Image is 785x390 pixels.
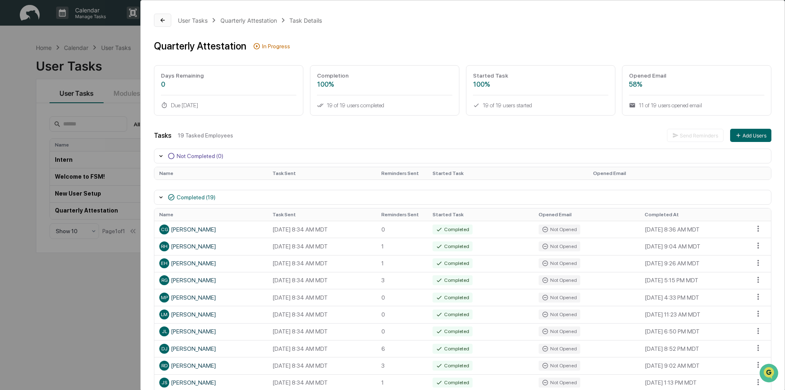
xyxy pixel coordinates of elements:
td: 0 [376,306,428,323]
th: Completed At [640,208,749,221]
div: Completed [433,326,473,336]
div: Completed [433,344,473,354]
div: In Progress [262,43,290,50]
span: CG [161,227,168,232]
div: Not Opened [539,310,580,319]
div: 🗄️ [60,147,66,154]
div: 🖐️ [8,147,15,154]
span: RG [161,277,168,283]
td: 0 [376,221,428,238]
th: Reminders Sent [376,208,428,221]
div: Started Task [473,72,608,79]
div: Completed [433,241,473,251]
div: [PERSON_NAME] [159,275,262,285]
td: [DATE] 6:50 PM MDT [640,323,749,340]
td: [DATE] 8:34 AM MDT [267,357,376,374]
div: Task Details [289,17,322,24]
div: [PERSON_NAME] [159,258,262,268]
span: Data Lookup [17,162,52,170]
img: 1746055101610-c473b297-6a78-478c-a979-82029cc54cd1 [17,113,23,119]
div: [PERSON_NAME] [159,241,262,251]
td: [DATE] 4:33 PM MDT [640,289,749,306]
td: [DATE] 8:34 AM MDT [267,272,376,289]
div: Not Opened [539,293,580,303]
th: Opened Email [588,167,749,180]
div: [PERSON_NAME] [159,293,262,303]
span: Pylon [82,182,100,189]
div: Not Opened [539,361,580,371]
span: [PERSON_NAME] [26,112,67,119]
span: RD [161,363,168,369]
div: Not Opened [539,225,580,234]
div: Not Opened [539,258,580,268]
span: Preclearance [17,147,53,155]
span: DJ [161,346,168,352]
div: Not Opened [539,241,580,251]
td: [DATE] 8:34 AM MDT [267,255,376,272]
iframe: Open customer support [759,363,781,385]
span: JL [162,329,167,334]
th: Started Task [428,208,534,221]
div: We're available if you need us! [28,71,104,78]
div: 11 of 19 users opened email [629,102,764,109]
td: [DATE] 8:34 AM MDT [267,221,376,238]
div: 58% [629,80,764,88]
th: Name [154,167,267,180]
td: [DATE] 8:34 AM MDT [267,323,376,340]
td: [DATE] 8:36 AM MDT [640,221,749,238]
div: Completed [433,310,473,319]
div: Opened Email [629,72,764,79]
td: [DATE] 8:52 PM MDT [640,340,749,357]
div: Quarterly Attestation [154,40,246,52]
td: [DATE] 8:34 AM MDT [267,238,376,255]
td: 1 [376,255,428,272]
div: [PERSON_NAME] [159,326,262,336]
th: Opened Email [534,208,640,221]
a: 🗄️Attestations [57,143,106,158]
td: [DATE] 8:34 AM MDT [267,340,376,357]
span: EH [161,260,168,266]
img: 1746055101610-c473b297-6a78-478c-a979-82029cc54cd1 [8,63,23,78]
button: See all [128,90,150,100]
th: Task Sent [267,208,376,221]
div: Completed [433,225,473,234]
div: Tasks [154,132,171,139]
div: Completed [433,275,473,285]
div: 🔎 [8,163,15,170]
a: Powered byPylon [58,182,100,189]
td: [DATE] 9:26 AM MDT [640,255,749,272]
a: 🖐️Preclearance [5,143,57,158]
div: [PERSON_NAME] [159,361,262,371]
div: Completed [433,361,473,371]
span: [DATE] [73,112,90,119]
span: • [69,112,71,119]
th: Task Sent [267,167,376,180]
div: 19 of 19 users completed [317,102,452,109]
span: RH [161,243,168,249]
button: Add Users [730,129,771,142]
td: [DATE] 8:34 AM MDT [267,289,376,306]
img: Cameron Burns [8,104,21,118]
div: User Tasks [178,17,208,24]
td: 3 [376,272,428,289]
th: Reminders Sent [376,167,428,180]
div: 100% [317,80,452,88]
td: [DATE] 5:15 PM MDT [640,272,749,289]
th: Name [154,208,267,221]
div: 19 Tasked Employees [178,132,660,139]
div: Due [DATE] [161,102,296,109]
td: 6 [376,340,428,357]
div: 19 of 19 users started [473,102,608,109]
td: [DATE] 8:34 AM MDT [267,306,376,323]
a: 🔎Data Lookup [5,159,55,174]
span: LM [161,312,168,317]
div: [PERSON_NAME] [159,310,262,319]
td: [DATE] 9:04 AM MDT [640,238,749,255]
td: [DATE] 9:02 AM MDT [640,357,749,374]
div: Not Opened [539,275,580,285]
div: Not Opened [539,326,580,336]
div: Completed (19) [177,194,215,201]
div: Completed [433,378,473,388]
div: 100% [473,80,608,88]
td: 3 [376,357,428,374]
